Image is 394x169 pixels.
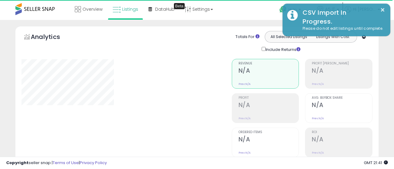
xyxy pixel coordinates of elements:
[239,131,299,134] span: Ordered Items
[312,96,372,100] span: Avg. Buybox Share
[275,1,312,20] a: Help
[155,6,175,12] span: DataHub
[239,62,299,65] span: Revenue
[312,151,324,155] small: Prev: N/A
[311,33,355,41] button: Listings With Cost
[312,82,324,86] small: Prev: N/A
[279,6,287,13] i: Get Help
[239,151,251,155] small: Prev: N/A
[239,96,299,100] span: Profit
[364,160,388,166] span: 2025-10-11 21:41 GMT
[312,67,372,75] h2: N/A
[31,33,72,43] h5: Analytics
[239,82,251,86] small: Prev: N/A
[6,160,107,166] div: seller snap | |
[298,26,386,32] div: Please do not edit listings until complete.
[122,6,138,12] span: Listings
[312,102,372,110] h2: N/A
[6,160,29,166] strong: Copyright
[235,34,259,40] div: Totals For
[239,136,299,144] h2: N/A
[82,6,103,12] span: Overview
[239,117,251,120] small: Prev: N/A
[312,117,324,120] small: Prev: N/A
[312,131,372,134] span: ROI
[239,67,299,75] h2: N/A
[267,33,311,41] button: All Selected Listings
[53,160,79,166] a: Terms of Use
[174,3,185,9] div: Tooltip anchor
[312,62,372,65] span: Profit [PERSON_NAME]
[80,160,107,166] a: Privacy Policy
[298,8,386,26] div: CSV Import In Progress.
[257,46,308,53] div: Include Returns
[312,136,372,144] h2: N/A
[380,6,385,14] button: ×
[239,102,299,110] h2: N/A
